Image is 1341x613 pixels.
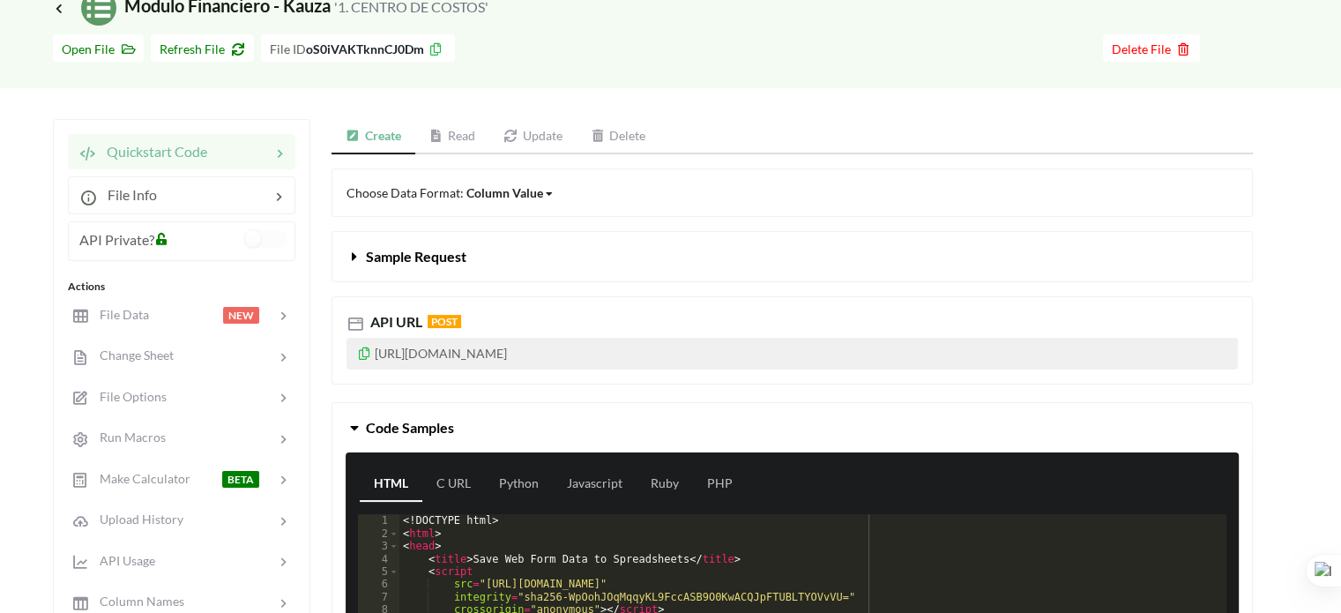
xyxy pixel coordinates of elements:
[422,467,485,502] a: C URL
[222,471,259,488] span: BETA
[358,527,399,540] div: 2
[346,338,1238,370] p: [URL][DOMAIN_NAME]
[96,143,207,160] span: Quickstart Code
[332,119,415,154] a: Create
[332,403,1252,452] button: Code Samples
[367,313,422,330] span: API URL
[89,594,184,609] span: Column Names
[358,553,399,565] div: 4
[693,467,747,502] a: PHP
[358,540,399,552] div: 3
[89,471,190,486] span: Make Calculator
[577,119,660,154] a: Delete
[358,591,399,603] div: 7
[485,467,553,502] a: Python
[89,307,149,322] span: File Data
[68,279,295,295] div: Actions
[358,565,399,578] div: 5
[97,186,157,203] span: File Info
[1112,41,1191,56] span: Delete File
[346,185,555,200] span: Choose Data Format:
[466,183,543,202] div: Column Value
[358,578,399,590] div: 6
[553,467,637,502] a: Javascript
[489,119,577,154] a: Update
[151,34,254,62] button: Refresh File
[89,553,155,568] span: API Usage
[89,348,174,363] span: Change Sheet
[160,41,245,56] span: Refresh File
[637,467,693,502] a: Ruby
[415,119,490,154] a: Read
[223,307,259,324] span: NEW
[366,248,466,265] span: Sample Request
[270,41,306,56] span: File ID
[428,315,461,328] span: POST
[358,514,399,527] div: 1
[360,467,422,502] a: HTML
[306,41,424,56] b: oS0iVAKTknnCJ0Dm
[62,41,135,56] span: Open File
[1103,34,1200,62] button: Delete File
[53,34,144,62] button: Open File
[89,430,166,445] span: Run Macros
[89,389,167,404] span: File Options
[89,512,183,527] span: Upload History
[366,419,454,436] span: Code Samples
[332,232,1252,281] button: Sample Request
[79,231,154,248] span: API Private?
